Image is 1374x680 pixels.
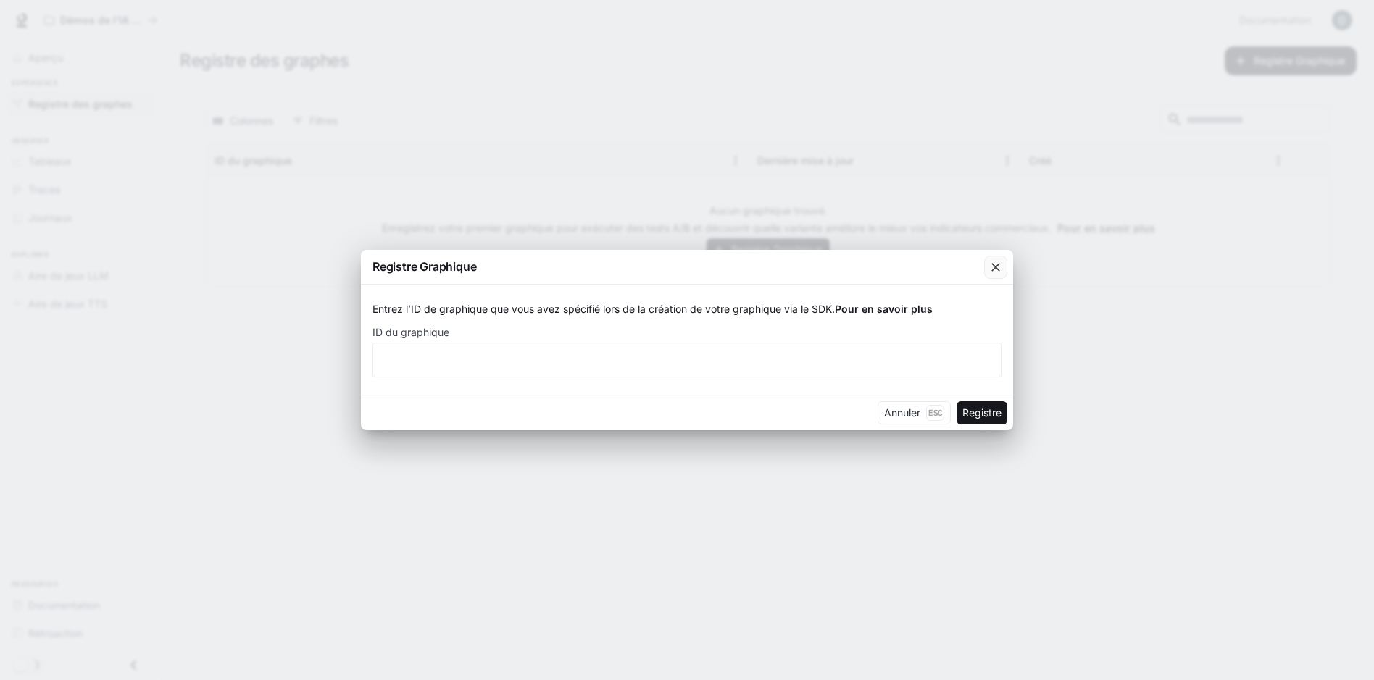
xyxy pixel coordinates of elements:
p: Entrez l’ID de graphique que vous avez spécifié lors de la création de votre graphique via le SDK. [372,302,1002,316]
button: AnnulerEsc [878,401,951,424]
p: Registre Graphique [372,258,476,275]
a: Pour en savoir plus [835,303,933,315]
p: Esc [926,405,944,421]
button: Registre [957,401,1007,424]
p: ID du graphique [372,327,449,337]
font: Annuler [884,404,920,422]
